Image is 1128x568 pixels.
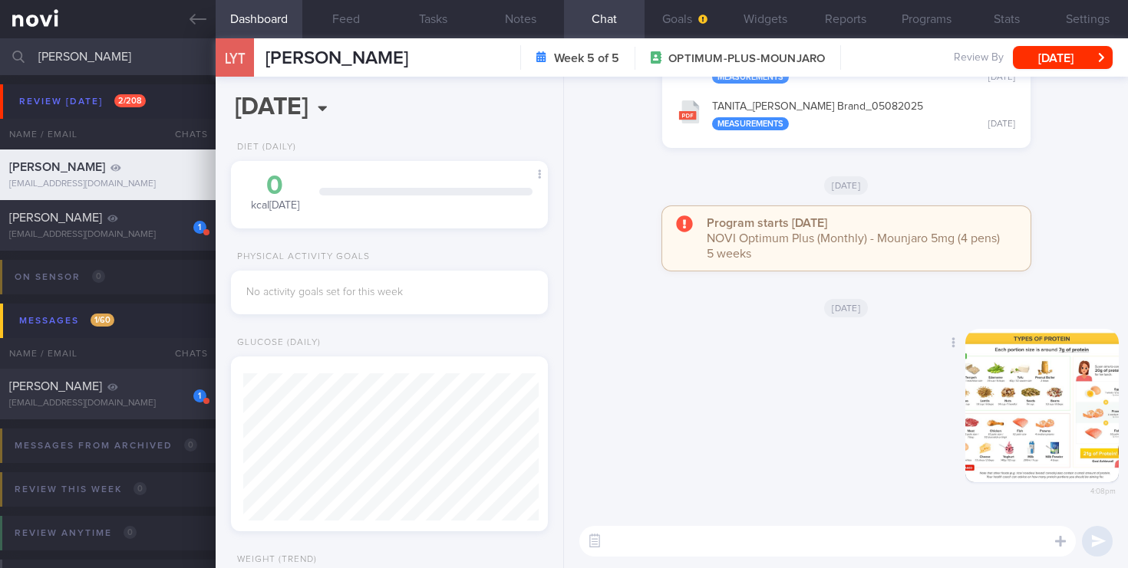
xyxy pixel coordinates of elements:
[246,172,304,213] div: kcal [DATE]
[15,91,150,112] div: Review [DATE]
[134,482,147,495] span: 0
[707,217,827,229] strong: Program starts [DATE]
[9,229,206,241] div: [EMAIL_ADDRESS][DOMAIN_NAME]
[554,51,619,66] strong: Week 5 of 5
[246,172,304,199] div: 0
[9,161,105,173] span: [PERSON_NAME]
[824,299,868,317] span: [DATE]
[670,90,1023,139] button: TANITA_[PERSON_NAME] Brand_05082025 Measurements [DATE]
[988,71,1015,83] div: [DATE]
[266,49,408,67] span: [PERSON_NAME]
[11,435,201,456] div: Messages from Archived
[9,179,206,190] div: [EMAIL_ADDRESS][DOMAIN_NAME]
[154,119,216,149] div: Chats
[91,314,114,327] span: 1 / 60
[954,51,1004,65] span: Review By
[184,438,197,451] span: 0
[231,554,317,566] div: Weight (Trend)
[193,221,206,234] div: 1
[9,212,102,224] span: [PERSON_NAME]
[114,94,146,107] span: 2 / 208
[154,338,216,369] div: Chats
[246,286,533,300] div: No activity goals set for this week
[15,310,118,331] div: Messages
[712,118,789,131] div: Measurements
[9,398,206,409] div: [EMAIL_ADDRESS][DOMAIN_NAME]
[965,329,1119,482] img: Photo by Sue-Anne
[1090,482,1116,497] span: 4:08pm
[231,251,370,263] div: Physical Activity Goals
[11,267,109,287] div: On sensor
[124,526,137,539] span: 0
[212,29,258,88] div: LYT
[92,270,105,283] span: 0
[707,232,1000,245] span: NOVI Optimum Plus (Monthly) - Mounjaro 5mg (4 pens)
[9,380,102,392] span: [PERSON_NAME]
[231,337,321,349] div: Glucose (Daily)
[707,248,751,260] span: 5 weeks
[193,389,206,402] div: 1
[668,51,825,67] span: OPTIMUM-PLUS-MOUNJARO
[231,142,296,153] div: Diet (Daily)
[712,100,1015,131] div: TANITA_ [PERSON_NAME] Brand_ 05082025
[1013,46,1113,69] button: [DATE]
[988,120,1015,131] div: [DATE]
[824,176,868,195] span: [DATE]
[11,523,140,543] div: Review anytime
[11,479,150,500] div: Review this week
